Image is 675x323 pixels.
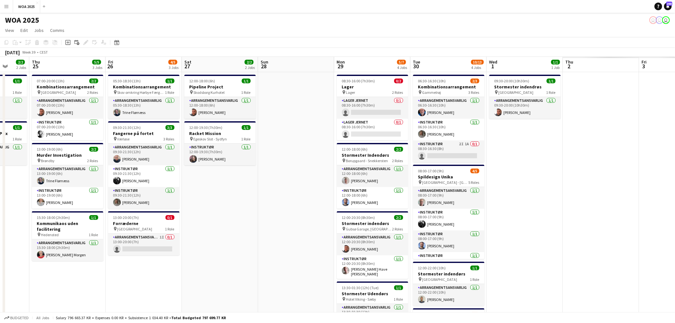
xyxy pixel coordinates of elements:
span: Edit [20,27,28,33]
span: 268 [666,2,672,6]
span: View [5,27,14,33]
a: View [3,26,17,34]
span: Budgeted [10,316,29,320]
button: Budgeted [3,314,30,321]
button: WOA 2025 [13,0,40,13]
a: Comms [48,26,67,34]
span: Week 39 [21,50,37,55]
a: 268 [664,3,672,10]
a: Edit [18,26,30,34]
div: CEST [40,50,48,55]
div: [DATE] [5,49,20,56]
app-user-avatar: René Sandager [649,16,657,24]
a: Jobs [32,26,46,34]
app-user-avatar: Bettina Madsen [656,16,664,24]
span: Jobs [34,27,44,33]
span: Comms [50,27,64,33]
h1: WOA 2025 [5,15,39,25]
span: All jobs [35,315,50,320]
div: Salary 796 665.37 KR + Expenses 0.00 KR + Subsistence 1 034.40 KR = [56,315,226,320]
span: Total Budgeted 797 699.77 KR [171,315,226,320]
app-user-avatar: Drift Drift [662,16,670,24]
